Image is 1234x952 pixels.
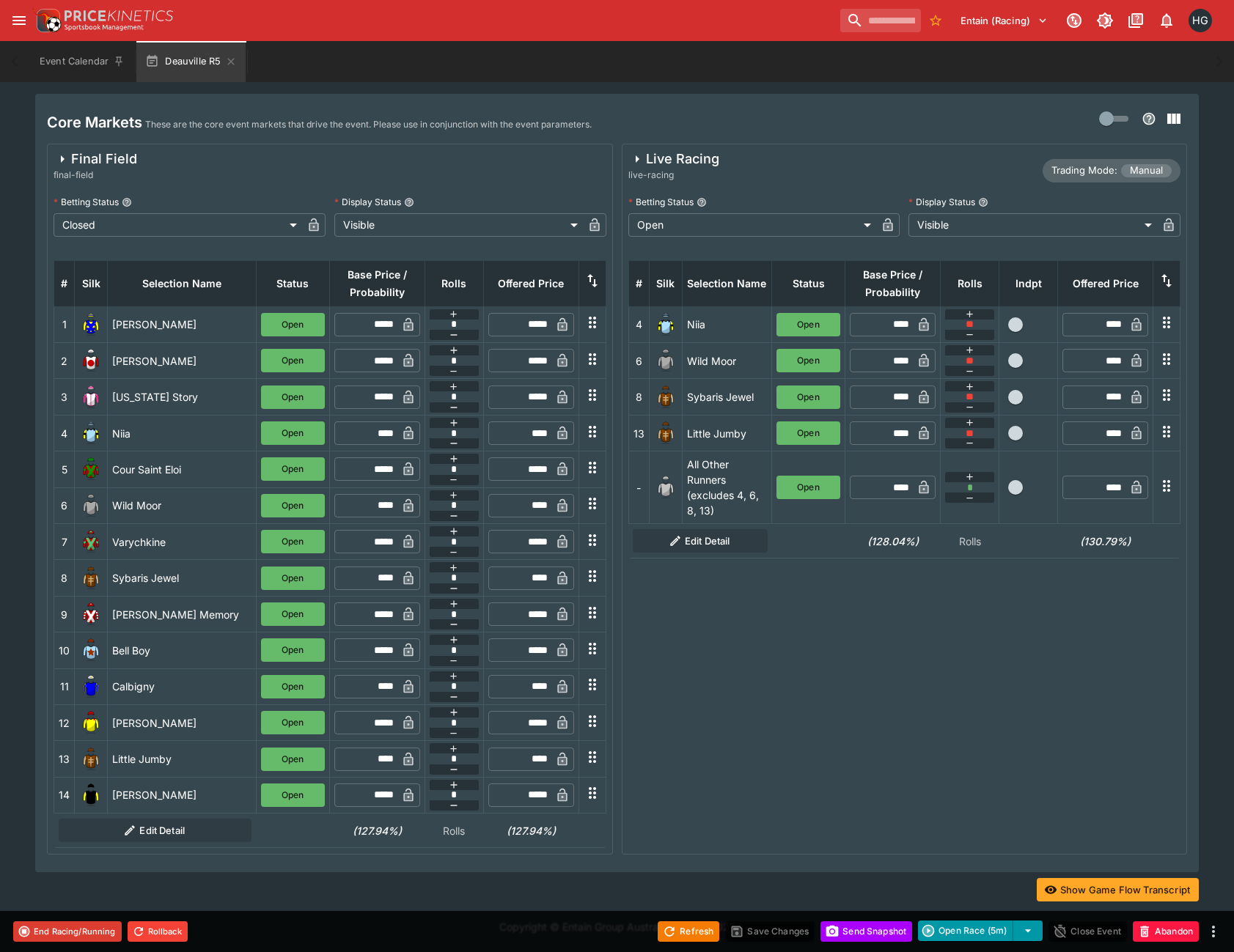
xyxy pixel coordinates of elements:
[108,560,257,596] td: Sybaris Jewel
[108,415,257,451] td: Niia
[108,668,257,704] td: Calbigny
[79,457,103,481] img: runner 5
[54,168,137,182] span: final-field
[334,213,583,237] div: Visible
[682,306,772,342] td: Niia
[654,421,677,445] img: runner 13
[54,668,75,704] td: 11
[261,349,325,372] button: Open
[658,921,719,942] button: Refresh
[261,494,325,517] button: Open
[79,711,103,734] img: runner 12
[682,379,772,415] td: Sybaris Jewel
[54,150,137,168] div: Final Field
[1133,921,1199,942] button: Abandon
[628,451,649,524] td: -
[54,560,75,596] td: 8
[108,741,257,777] td: Little Jumby
[1153,7,1180,34] button: Notifications
[108,704,257,740] td: [PERSON_NAME]
[1189,9,1212,32] div: Hamish Gooch
[628,168,719,182] span: live-racing
[682,415,772,451] td: Little Jumby
[334,196,401,208] p: Display Status
[108,487,257,523] td: Wild Moor
[776,385,840,409] button: Open
[108,451,257,487] td: Cour Saint Eloi
[261,675,325,698] button: Open
[1061,7,1087,34] button: Connected to PK
[108,777,257,813] td: [PERSON_NAME]
[488,823,574,838] h6: (127.94%)
[918,920,1043,941] div: split button
[429,823,479,838] p: Rolls
[108,343,257,379] td: [PERSON_NAME]
[908,213,1157,237] div: Visible
[654,349,677,372] img: runner 6
[633,529,768,553] button: Edit Detail
[776,476,840,499] button: Open
[65,24,144,31] img: Sportsbook Management
[628,306,649,342] td: 4
[261,385,325,409] button: Open
[54,213,302,237] div: Closed
[682,343,772,379] td: Wild Moor
[820,921,912,942] button: Send Snapshot
[682,451,772,524] td: All Other Runners (excludes 4, 6, 8, 13)
[75,260,108,306] th: Silk
[261,711,325,734] button: Open
[1205,923,1222,940] button: more
[54,632,75,668] td: 10
[924,9,947,32] button: No Bookmarks
[978,197,988,207] button: Display Status
[65,10,173,21] img: PriceKinetics
[79,675,103,698] img: runner 11
[31,41,133,82] button: Event Calendar
[122,197,132,207] button: Betting Status
[261,748,325,771] button: Open
[654,313,677,336] img: runner 4
[845,260,941,306] th: Base Price / Probability
[776,313,840,336] button: Open
[850,534,936,549] h6: (128.04%)
[136,41,246,82] button: Deauville R5
[1092,7,1118,34] button: Toggle light/dark mode
[1133,923,1199,937] span: Mark an event as closed and abandoned.
[941,260,999,306] th: Rolls
[772,260,845,306] th: Status
[952,9,1057,32] button: Select Tenant
[54,741,75,777] td: 13
[649,260,682,306] th: Silk
[261,602,325,626] button: Open
[261,638,325,662] button: Open
[54,260,75,306] th: #
[108,524,257,560] td: Varychkine
[628,150,719,168] div: Live Racing
[128,921,188,942] button: Rollback
[697,197,707,207] button: Betting Status
[1051,163,1117,178] p: Trading Mode:
[628,415,649,451] td: 13
[945,534,995,549] p: Rolls
[54,379,75,415] td: 3
[776,349,840,372] button: Open
[79,313,103,336] img: runner 1
[54,306,75,342] td: 1
[54,415,75,451] td: 4
[1037,878,1199,901] button: Show Game Flow Transcript
[54,704,75,740] td: 12
[79,567,103,590] img: runner 8
[108,632,257,668] td: Bell Boy
[79,638,103,662] img: runner 10
[1013,920,1043,941] button: select merge strategy
[54,487,75,523] td: 6
[32,6,62,35] img: PriceKinetics Logo
[628,343,649,379] td: 6
[654,385,677,409] img: runner 8
[776,421,840,445] button: Open
[1123,7,1149,34] button: Documentation
[628,196,694,208] p: Betting Status
[999,260,1058,306] th: Independent
[908,196,975,208] p: Display Status
[261,421,325,445] button: Open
